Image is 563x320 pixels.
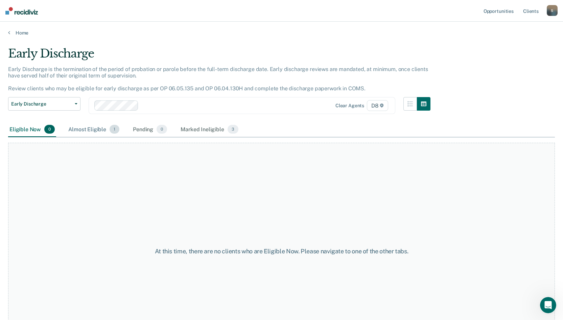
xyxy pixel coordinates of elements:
[110,125,119,134] span: 1
[335,103,364,109] div: Clear agents
[8,66,428,92] p: Early Discharge is the termination of the period of probation or parole before the full-term disc...
[11,101,72,107] span: Early Discharge
[145,248,418,255] div: At this time, there are no clients who are Eligible Now. Please navigate to one of the other tabs.
[8,97,80,111] button: Early Discharge
[5,7,38,15] img: Recidiviz
[132,122,168,137] div: Pending0
[228,125,238,134] span: 3
[367,100,388,111] span: D8
[8,122,56,137] div: Eligible Now0
[67,122,121,137] div: Almost Eligible1
[179,122,240,137] div: Marked Ineligible3
[44,125,55,134] span: 0
[8,30,555,36] a: Home
[547,5,558,16] button: S
[540,297,556,313] iframe: Intercom live chat
[8,47,430,66] div: Early Discharge
[157,125,167,134] span: 0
